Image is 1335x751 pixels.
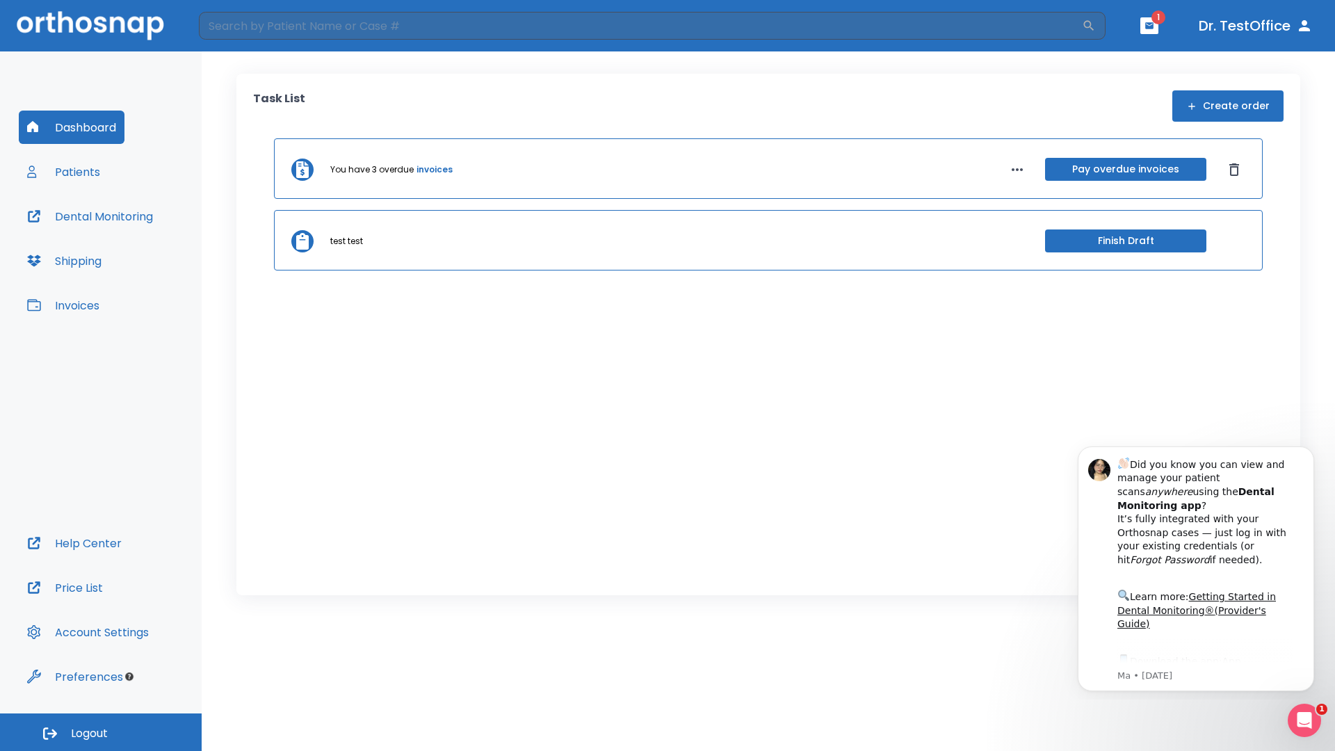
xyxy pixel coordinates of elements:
[1045,158,1206,181] button: Pay overdue invoices
[60,218,236,289] div: Download the app: | ​ Let us know if you need help getting started!
[19,615,157,649] button: Account Settings
[1045,229,1206,252] button: Finish Draft
[330,235,363,248] p: test test
[71,726,108,741] span: Logout
[253,90,305,122] p: Task List
[19,526,130,560] button: Help Center
[19,289,108,322] button: Invoices
[1316,704,1327,715] span: 1
[19,111,124,144] button: Dashboard
[1172,90,1284,122] button: Create order
[19,660,131,693] button: Preferences
[19,155,108,188] button: Patients
[1057,434,1335,700] iframe: Intercom notifications message
[60,222,184,247] a: App Store
[19,200,161,233] button: Dental Monitoring
[19,571,111,604] button: Price List
[236,22,247,33] button: Dismiss notification
[60,236,236,248] p: Message from Ma, sent 5w ago
[19,244,110,277] button: Shipping
[416,163,453,176] a: invoices
[1151,10,1165,24] span: 1
[199,12,1082,40] input: Search by Patient Name or Case #
[330,163,414,176] p: You have 3 overdue
[123,670,136,683] div: Tooltip anchor
[17,11,164,40] img: Orthosnap
[1193,13,1318,38] button: Dr. TestOffice
[1288,704,1321,737] iframe: Intercom live chat
[1223,159,1245,181] button: Dismiss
